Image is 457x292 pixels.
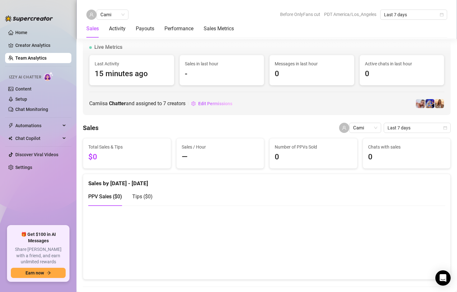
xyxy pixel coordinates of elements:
[198,101,232,106] span: Edit Permissions
[440,13,444,17] span: calendar
[25,270,44,275] span: Earn now
[89,99,185,107] span: Cami is a and assigned to creators
[416,99,425,108] img: Kelsey
[109,100,126,106] b: Chatter
[15,165,32,170] a: Settings
[44,72,54,81] img: AI Chatter
[15,30,27,35] a: Home
[9,74,41,80] span: Izzy AI Chatter
[8,123,13,128] span: thunderbolt
[11,246,66,265] span: Share [PERSON_NAME] with a friend, and earn unlimited rewards
[88,174,445,188] div: Sales by [DATE] - [DATE]
[15,86,32,91] a: Content
[15,40,66,50] a: Creator Analytics
[182,151,259,163] span: —
[185,60,259,67] span: Sales in last hour
[353,123,377,133] span: Cami
[388,123,447,133] span: Last 7 days
[15,55,47,61] a: Team Analytics
[132,193,153,200] span: Tips ( $0 )
[435,270,451,286] div: Open Intercom Messenger
[15,152,58,157] a: Discover Viral Videos
[275,60,349,67] span: Messages in last hour
[163,100,166,106] span: 7
[324,10,376,19] span: PDT America/Los_Angeles
[365,68,439,80] span: 0
[136,25,154,33] div: Payouts
[204,25,234,33] div: Sales Metrics
[11,268,66,278] button: Earn nowarrow-right
[47,271,51,275] span: arrow-right
[95,60,169,67] span: Last Activity
[425,99,434,108] img: Courtney
[384,10,443,19] span: Last 7 days
[15,120,61,131] span: Automations
[280,10,320,19] span: Before OnlyFans cut
[342,126,346,130] span: user
[8,136,12,141] img: Chat Copilot
[182,143,259,150] span: Sales / Hour
[164,25,193,33] div: Performance
[435,99,444,108] img: Madison
[365,60,439,67] span: Active chats in last hour
[83,123,98,132] h4: Sales
[275,143,352,150] span: Number of PPVs Sold
[11,231,66,244] span: 🎁 Get $100 in AI Messages
[95,68,169,80] span: 15 minutes ago
[443,126,447,130] span: calendar
[368,143,446,150] span: Chats with sales
[191,101,196,106] span: setting
[5,15,53,22] img: logo-BBDzfeDw.svg
[185,68,259,80] span: -
[89,12,94,17] span: user
[191,99,233,109] button: Edit Permissions
[100,10,125,19] span: Cami
[86,25,99,33] div: Sales
[275,68,349,80] span: 0
[15,107,48,112] a: Chat Monitoring
[368,151,446,163] span: 0
[88,143,166,150] span: Total Sales & Tips
[15,97,27,102] a: Setup
[15,133,61,143] span: Chat Copilot
[88,193,122,200] span: PPV Sales ( $0 )
[275,151,352,163] span: 0
[88,151,166,163] span: $0
[94,43,122,51] span: Live Metrics
[109,25,126,33] div: Activity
